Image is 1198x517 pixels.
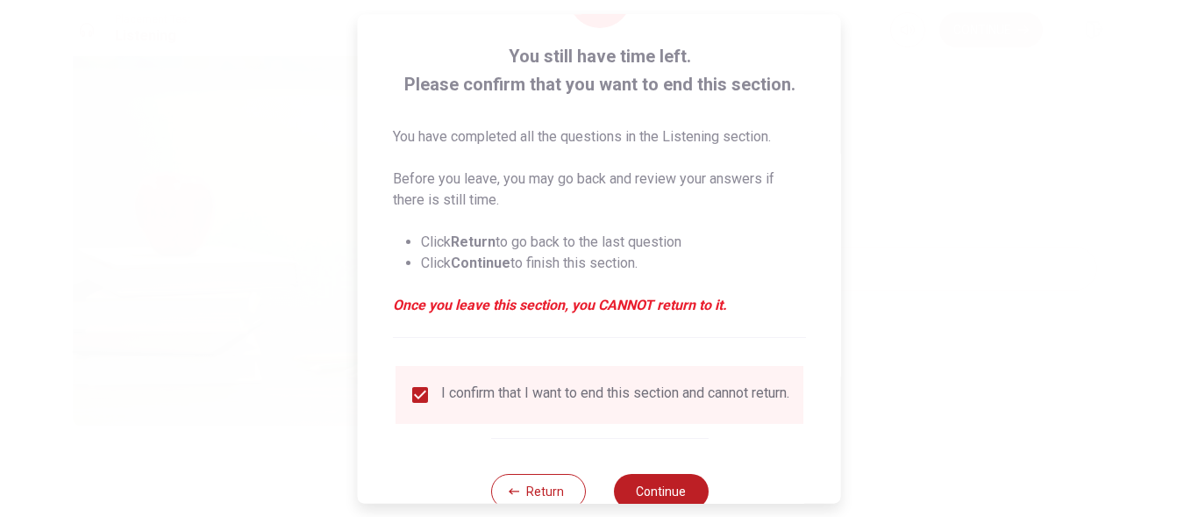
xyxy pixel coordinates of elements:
strong: Return [451,233,496,250]
p: Before you leave, you may go back and review your answers if there is still time. [393,169,806,211]
li: Click to go back to the last question [421,232,806,253]
em: Once you leave this section, you CANNOT return to it. [393,295,806,316]
li: Click to finish this section. [421,253,806,274]
div: I confirm that I want to end this section and cannot return. [441,384,789,406]
p: You have completed all the questions in the Listening section. [393,126,806,147]
button: Continue [613,474,708,509]
strong: Continue [451,255,510,271]
span: You still have time left. Please confirm that you want to end this section. [393,42,806,98]
button: Return [490,474,585,509]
